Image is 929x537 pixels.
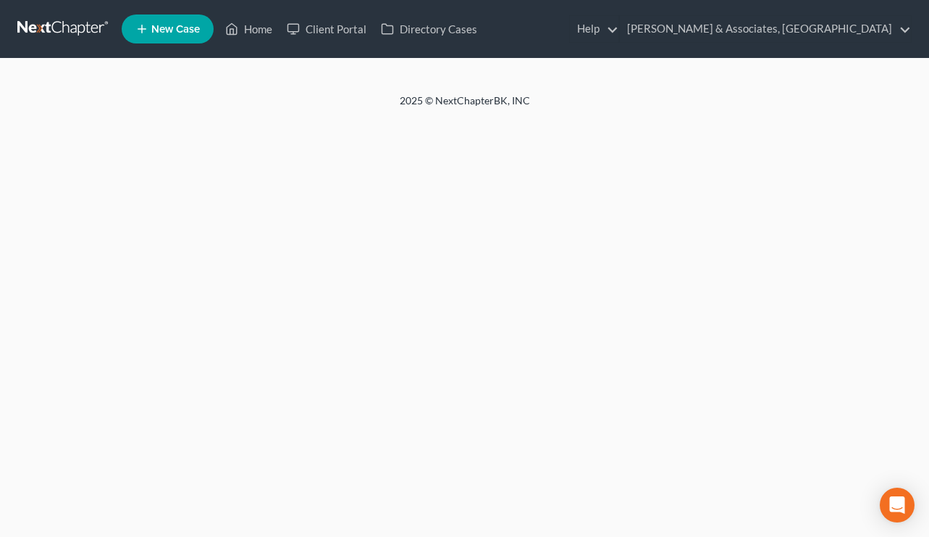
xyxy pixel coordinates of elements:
div: Open Intercom Messenger [880,488,915,523]
div: 2025 © NextChapterBK, INC [52,93,878,120]
a: Help [570,16,618,42]
a: Directory Cases [374,16,484,42]
a: [PERSON_NAME] & Associates, [GEOGRAPHIC_DATA] [620,16,911,42]
a: Client Portal [279,16,374,42]
a: Home [218,16,279,42]
new-legal-case-button: New Case [122,14,214,43]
